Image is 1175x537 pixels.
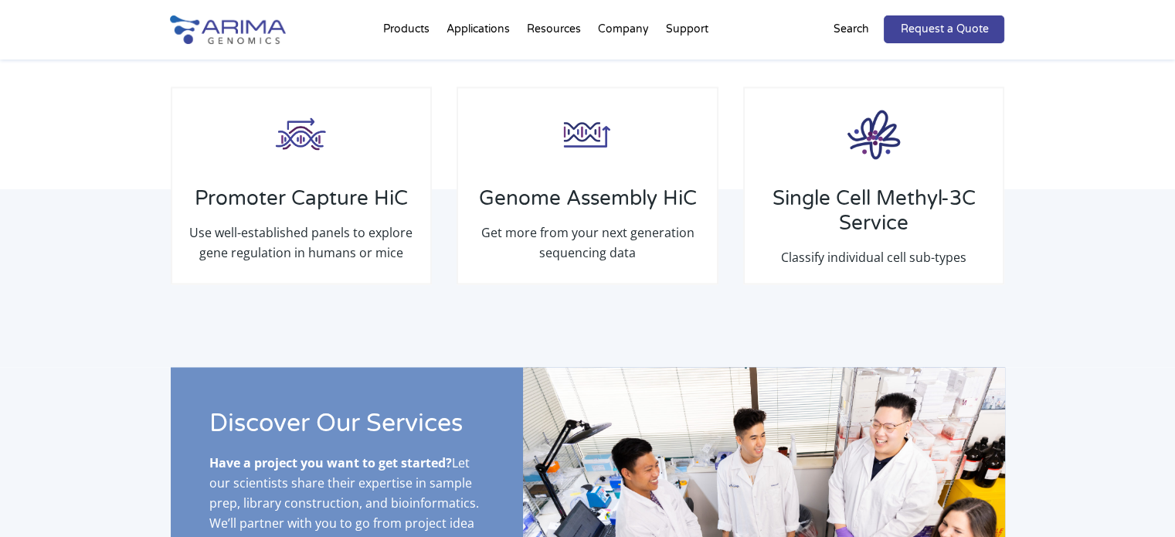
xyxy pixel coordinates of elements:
img: Promoter-HiC_Icon_Arima-Genomics.png [270,104,332,165]
p: Search [833,19,868,39]
a: Request a Quote [884,15,1004,43]
img: Epigenetics_Icon_Arima-Genomics-e1638241835481.png [841,104,906,165]
img: High-Coverage-HiC_Icon_Arima-Genomics.png [556,104,618,165]
b: Have a project you want to get started? [209,454,452,471]
h3: Promoter Capture HiC [188,186,415,223]
h3: Genome Assembly HiC [474,186,701,223]
img: Arima-Genomics-logo [170,15,286,44]
p: Get more from your next generation sequencing data [474,223,701,263]
p: Use well-established panels to explore gene regulation in humans or mice [188,223,415,263]
p: Classify individual cell sub-types [760,247,987,267]
h2: Discover Our Services [209,406,484,452]
iframe: Chat Widget [1098,463,1175,537]
h3: Single Cell Methyl-3C Service [760,186,987,247]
